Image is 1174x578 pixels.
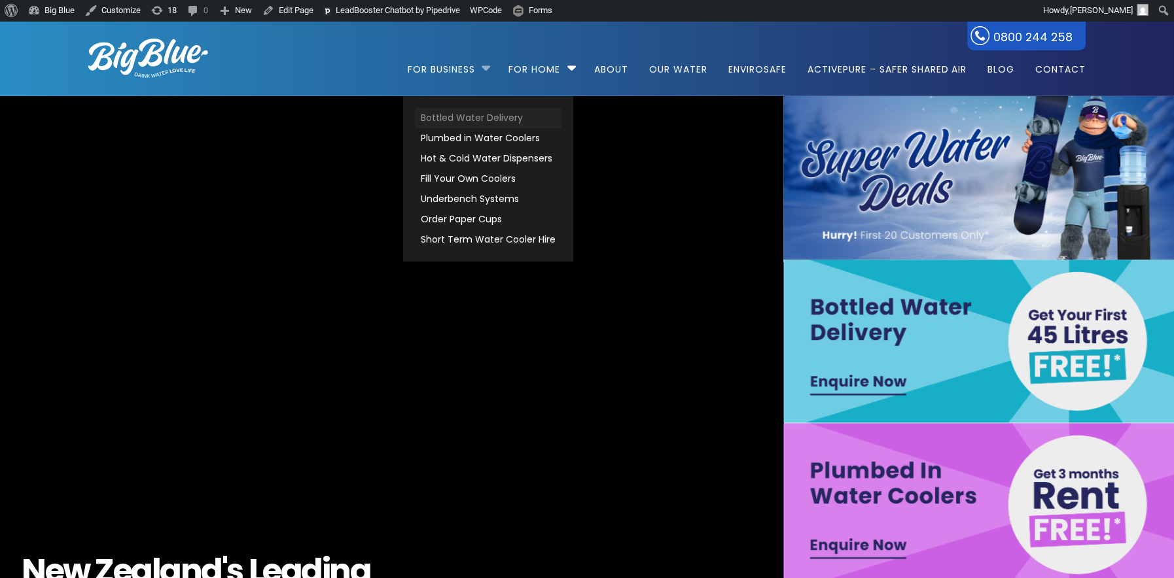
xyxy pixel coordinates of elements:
[499,21,569,105] a: For Home
[415,108,561,128] a: Bottled Water Delivery
[408,21,484,105] a: For Business
[978,21,1023,105] a: Blog
[415,209,561,229] a: Order Paper Cups
[415,169,561,189] a: Fill Your Own Coolers
[415,229,561,250] a: Short Term Water Cooler Hire
[88,39,208,78] img: logo
[415,128,561,148] a: Plumbed in Water Coolers
[1070,5,1133,15] span: [PERSON_NAME]
[798,21,976,105] a: ActivePure – Safer Shared Air
[1088,492,1156,560] iframe: Chatbot
[1026,21,1086,105] a: Contact
[719,21,796,105] a: EnviroSafe
[323,7,332,16] img: logo.svg
[415,148,561,169] a: Hot & Cold Water Dispensers
[415,189,561,209] a: Underbench Systems
[585,21,637,105] a: About
[640,21,717,105] a: Our Water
